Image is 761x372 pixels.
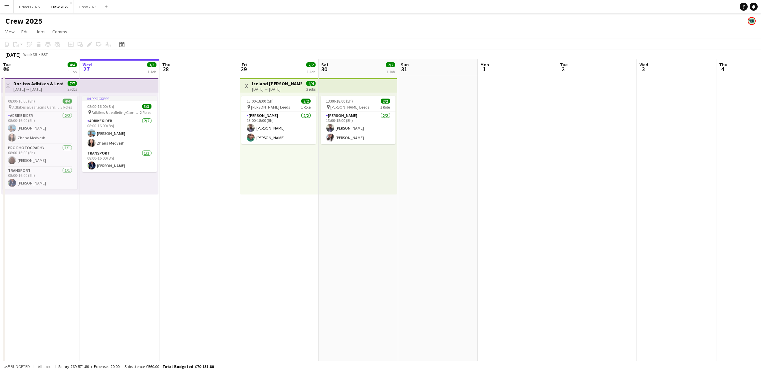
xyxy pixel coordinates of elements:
span: Jobs [36,29,46,35]
a: View [3,27,17,36]
app-card-role: Pro Photography1/108:00-16:00 (8h)[PERSON_NAME] [3,144,77,167]
span: 27 [82,65,92,73]
app-card-role: Transport1/108:00-16:00 (8h)[PERSON_NAME] [3,167,77,189]
div: [DATE] → [DATE] [13,87,63,92]
span: Wed [83,62,92,68]
button: Budgeted [3,363,31,370]
span: 13:00-18:00 (5h) [326,99,353,104]
app-job-card: 13:00-18:00 (5h)2/2 [PERSON_NAME] Leeds1 Role[PERSON_NAME]2/213:00-18:00 (5h)[PERSON_NAME][PERSON... [241,96,316,144]
div: 1 Job [307,68,315,73]
span: View [5,29,15,35]
span: Thu [719,62,727,68]
span: [PERSON_NAME] Leeds [331,105,370,110]
span: Tue [560,62,568,68]
span: 3/3 [147,62,156,67]
a: Comms [50,27,70,36]
span: 31 [400,65,409,73]
app-card-role: Transport1/108:00-16:00 (8h)[PERSON_NAME] [82,150,157,172]
span: 2/2 [301,99,311,104]
div: 1 Job [386,68,395,73]
app-card-role: Adbike Rider2/208:00-16:00 (8h)[PERSON_NAME]Zhana Medvesh [82,117,157,150]
span: Mon [480,62,489,68]
span: 08:00-16:00 (8h) [8,99,35,104]
span: Adbikes & Leafleting Camden [12,105,61,110]
app-job-card: In progress08:00-16:00 (8h)3/3 Adbikes & Leafleting Camden2 RolesAdbike Rider2/208:00-16:00 (8h)[... [82,96,157,172]
div: In progress [82,96,157,101]
h3: Iceland [PERSON_NAME] Leeds [252,81,302,87]
span: Fri [242,62,247,68]
span: 2/2 [386,62,395,67]
div: Salary £69 571.80 + Expenses £0.00 + Subsistence £560.00 = [58,364,214,369]
app-job-card: 08:00-16:00 (8h)4/4 Adbikes & Leafleting Camden3 RolesAdbike Rider2/208:00-16:00 (8h)[PERSON_NAME... [3,96,77,189]
span: 1 Role [301,105,311,110]
span: Thu [162,62,170,68]
span: 7/7 [68,81,77,86]
app-card-role: Adbike Rider2/208:00-16:00 (8h)[PERSON_NAME]Zhana Medvesh [3,112,77,144]
span: Budgeted [11,364,30,369]
span: Adbikes & Leafleting Camden [92,110,140,115]
span: 28 [161,65,170,73]
div: BST [41,52,48,57]
a: Jobs [33,27,48,36]
div: [DATE] → [DATE] [252,87,302,92]
span: 13:00-18:00 (5h) [247,99,274,104]
app-job-card: 13:00-18:00 (5h)2/2 [PERSON_NAME] Leeds1 Role[PERSON_NAME]2/213:00-18:00 (5h)[PERSON_NAME][PERSON... [321,96,395,144]
span: 26 [2,65,11,73]
span: 2 Roles [140,110,151,115]
span: Sun [401,62,409,68]
button: Crew 2023 [74,0,102,13]
span: 1 Role [381,105,390,110]
span: 4/4 [63,99,72,104]
app-card-role: [PERSON_NAME]2/213:00-18:00 (5h)[PERSON_NAME][PERSON_NAME] [321,112,395,144]
span: Wed [639,62,648,68]
div: 1 Job [68,68,77,73]
span: Total Budgeted £70 131.80 [162,364,214,369]
span: 3 [638,65,648,73]
span: 4 [718,65,727,73]
app-card-role: [PERSON_NAME]2/213:00-18:00 (5h)[PERSON_NAME][PERSON_NAME] [241,112,316,144]
div: 1 Job [147,68,156,73]
span: Edit [21,29,29,35]
span: Week 35 [22,52,39,57]
span: All jobs [37,364,53,369]
div: 2 jobs [306,86,316,92]
span: Tue [3,62,11,68]
span: 30 [320,65,329,73]
div: [DATE] [5,51,21,58]
div: 2 jobs [68,86,77,92]
app-user-avatar: Claire Stewart [748,17,756,25]
span: Comms [52,29,67,35]
span: 2/2 [381,99,390,104]
span: 2/2 [306,62,316,67]
span: 1 [479,65,489,73]
h3: Doritos Adbikes & Leafleting Camden [13,81,63,87]
span: 2 [559,65,568,73]
span: 29 [241,65,247,73]
span: 08:00-16:00 (8h) [88,104,115,109]
button: Drivers 2025 [14,0,45,13]
span: 4/4 [306,81,316,86]
h1: Crew 2025 [5,16,43,26]
span: 4/4 [68,62,77,67]
span: 3/3 [142,104,151,109]
span: [PERSON_NAME] Leeds [251,105,290,110]
span: Sat [321,62,329,68]
a: Edit [19,27,32,36]
span: 3 Roles [61,105,72,110]
button: Crew 2025 [45,0,74,13]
